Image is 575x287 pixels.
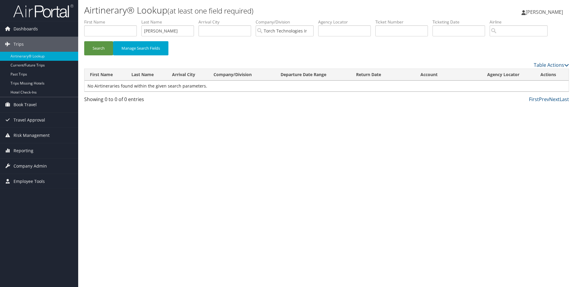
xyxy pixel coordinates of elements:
[275,69,351,81] th: Departure Date Range: activate to sort column ascending
[167,69,208,81] th: Arrival City: activate to sort column ascending
[318,19,375,25] label: Agency Locator
[14,113,45,128] span: Travel Approval
[126,69,167,81] th: Last Name: activate to sort column ascending
[84,41,113,55] button: Search
[490,19,552,25] label: Airline
[168,6,254,16] small: (at least one field required)
[560,96,569,103] a: Last
[549,96,560,103] a: Next
[13,4,73,18] img: airportal-logo.png
[84,19,141,25] label: First Name
[351,69,415,81] th: Return Date: activate to sort column ascending
[198,19,256,25] label: Arrival City
[14,97,37,112] span: Book Travel
[432,19,490,25] label: Ticketing Date
[113,41,168,55] button: Manage Search Fields
[375,19,432,25] label: Ticket Number
[529,96,539,103] a: First
[14,159,47,174] span: Company Admin
[535,69,569,81] th: Actions
[14,143,33,158] span: Reporting
[85,69,126,81] th: First Name: activate to sort column ascending
[482,69,535,81] th: Agency Locator: activate to sort column ascending
[208,69,275,81] th: Company/Division
[14,174,45,189] span: Employee Tools
[84,96,199,106] div: Showing 0 to 0 of 0 entries
[521,3,569,21] a: [PERSON_NAME]
[415,69,482,81] th: Account: activate to sort column ascending
[85,81,569,91] td: No Airtineraries found within the given search parameters.
[14,37,24,52] span: Trips
[256,19,318,25] label: Company/Division
[526,9,563,15] span: [PERSON_NAME]
[84,4,407,17] h1: Airtinerary® Lookup
[141,19,198,25] label: Last Name
[534,62,569,68] a: Table Actions
[14,21,38,36] span: Dashboards
[14,128,50,143] span: Risk Management
[539,96,549,103] a: Prev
